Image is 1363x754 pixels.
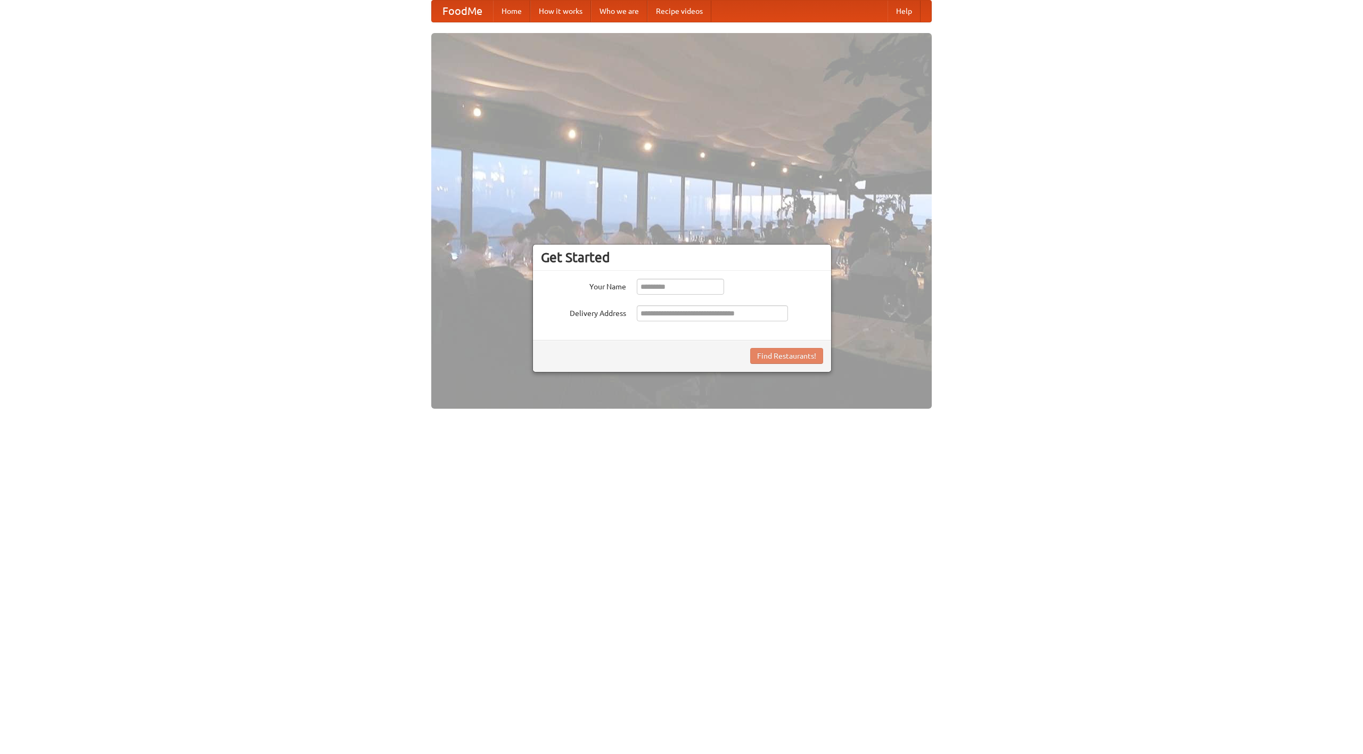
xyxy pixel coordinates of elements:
button: Find Restaurants! [750,348,823,364]
a: Help [888,1,921,22]
a: How it works [530,1,591,22]
a: Recipe videos [647,1,711,22]
a: FoodMe [432,1,493,22]
h3: Get Started [541,249,823,265]
label: Delivery Address [541,305,626,319]
a: Who we are [591,1,647,22]
a: Home [493,1,530,22]
label: Your Name [541,279,626,292]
